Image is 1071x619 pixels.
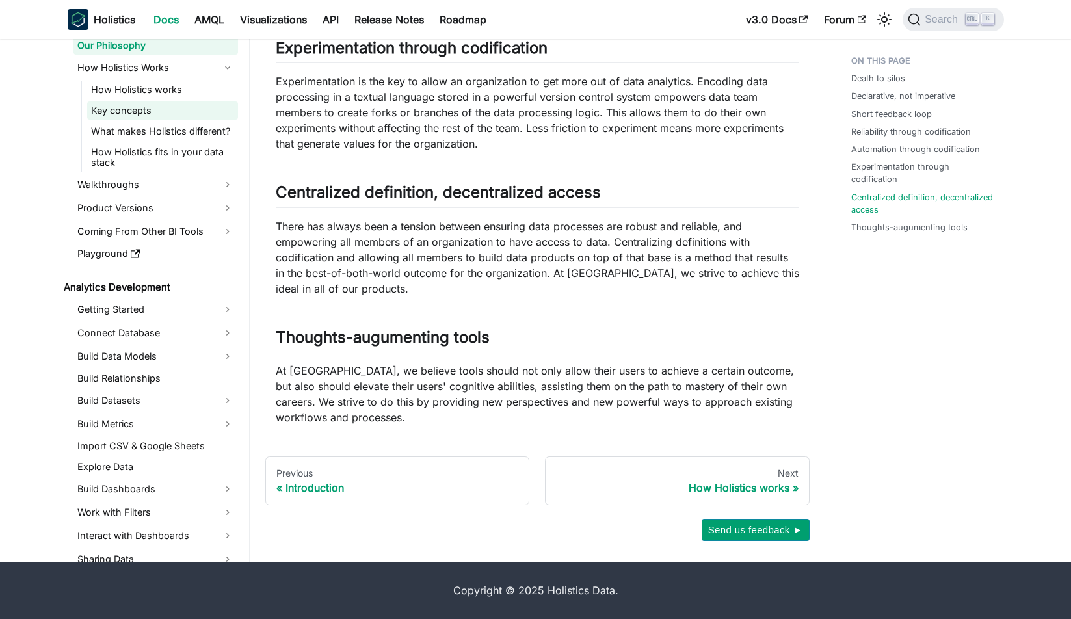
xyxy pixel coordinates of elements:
[73,458,238,476] a: Explore Data
[276,481,519,494] div: Introduction
[60,278,238,296] a: Analytics Development
[87,143,238,172] a: How Holistics fits in your data stack
[122,583,949,598] div: Copyright © 2025 Holistics Data.
[981,13,994,25] kbd: K
[851,108,932,120] a: Short feedback loop
[73,244,238,263] a: Playground
[68,9,135,30] a: HolisticsHolistics
[73,369,238,388] a: Build Relationships
[73,221,238,242] a: Coming From Other BI Tools
[276,468,519,479] div: Previous
[315,9,347,30] a: API
[276,363,799,425] p: At [GEOGRAPHIC_DATA], we believe tools should not only allow their users to achieve a certain out...
[851,125,971,138] a: Reliability through codification
[265,456,810,506] nav: Docs pages
[276,38,799,63] h2: Experimentation through codification
[903,8,1003,31] button: Search (Ctrl+K)
[851,143,980,155] a: Automation through codification
[73,36,238,55] a: Our Philosophy
[276,328,799,352] h2: Thoughts-augumenting tools
[94,12,135,27] b: Holistics
[556,481,799,494] div: How Holistics works
[73,437,238,455] a: Import CSV & Google Sheets
[187,9,232,30] a: AMQL
[347,9,432,30] a: Release Notes
[276,218,799,296] p: There has always been a tension between ensuring data processes are robust and reliable, and empo...
[87,122,238,140] a: What makes Holistics different?
[73,525,238,546] a: Interact with Dashboards
[708,521,803,538] span: Send us feedback ►
[702,519,810,541] button: Send us feedback ►
[73,299,238,320] a: Getting Started
[73,174,238,195] a: Walkthroughs
[851,72,905,85] a: Death to silos
[87,81,238,99] a: How Holistics works
[851,191,996,216] a: Centralized definition, decentralized access
[921,14,966,25] span: Search
[874,9,895,30] button: Switch between dark and light mode (currently light mode)
[738,9,816,30] a: v3.0 Docs
[276,183,799,207] h2: Centralized definition, decentralized access
[851,161,996,185] a: Experimentation through codification
[276,73,799,151] p: Experimentation is the key to allow an organization to get more out of data analytics. Encoding d...
[851,90,955,102] a: Declarative, not imperative
[73,57,238,78] a: How Holistics Works
[73,414,238,434] a: Build Metrics
[232,9,315,30] a: Visualizations
[68,9,88,30] img: Holistics
[146,9,187,30] a: Docs
[851,221,968,233] a: Thoughts-augumenting tools
[73,346,238,367] a: Build Data Models
[545,456,810,506] a: NextHow Holistics works
[73,390,238,411] a: Build Datasets
[73,323,238,343] a: Connect Database
[73,549,238,570] a: Sharing Data
[73,502,238,523] a: Work with Filters
[87,101,238,120] a: Key concepts
[556,468,799,479] div: Next
[265,456,530,506] a: PreviousIntroduction
[73,198,238,218] a: Product Versions
[816,9,874,30] a: Forum
[73,479,238,499] a: Build Dashboards
[432,9,494,30] a: Roadmap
